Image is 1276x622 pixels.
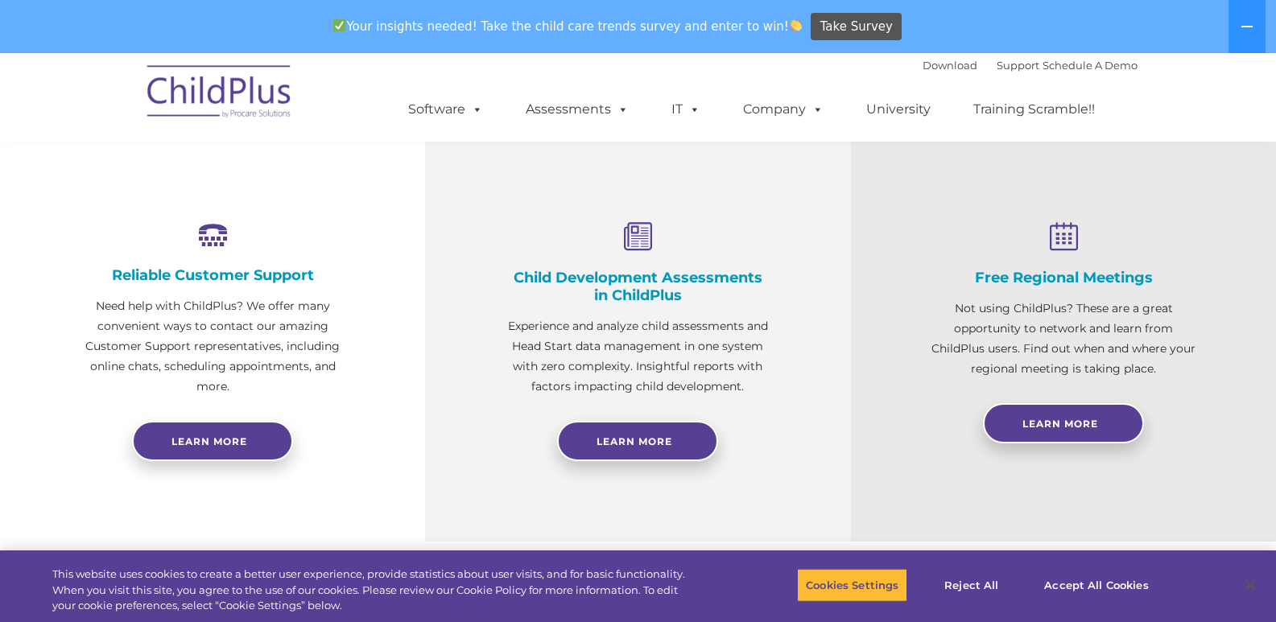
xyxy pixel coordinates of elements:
[81,266,345,284] h4: Reliable Customer Support
[224,172,292,184] span: Phone number
[957,93,1111,126] a: Training Scramble!!
[997,59,1039,72] a: Support
[333,19,345,31] img: ✅
[132,421,293,461] a: Learn more
[139,54,300,134] img: ChildPlus by Procare Solutions
[1233,567,1268,603] button: Close
[1035,568,1157,602] button: Accept All Cookies
[797,568,907,602] button: Cookies Settings
[81,296,345,397] p: Need help with ChildPlus? We offer many convenient ways to contact our amazing Customer Support r...
[557,421,718,461] a: Learn More
[510,93,645,126] a: Assessments
[655,93,716,126] a: IT
[392,93,499,126] a: Software
[931,299,1195,379] p: Not using ChildPlus? These are a great opportunity to network and learn from ChildPlus users. Fin...
[1022,418,1098,430] span: Learn More
[790,19,802,31] img: 👏
[820,13,893,41] span: Take Survey
[727,93,840,126] a: Company
[983,403,1144,443] a: Learn More
[931,269,1195,286] h4: Free Regional Meetings
[327,10,809,42] span: Your insights needed! Take the child care trends survey and enter to win!
[1043,59,1138,72] a: Schedule A Demo
[923,59,977,72] a: Download
[923,59,1138,72] font: |
[506,269,770,304] h4: Child Development Assessments in ChildPlus
[224,106,273,118] span: Last name
[171,435,247,447] span: Learn more
[506,316,770,397] p: Experience and analyze child assessments and Head Start data management in one system with zero c...
[597,435,672,447] span: Learn More
[52,566,702,614] div: This website uses cookies to create a better user experience, provide statistics about user visit...
[811,13,902,41] a: Take Survey
[921,568,1022,602] button: Reject All
[850,93,947,126] a: University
